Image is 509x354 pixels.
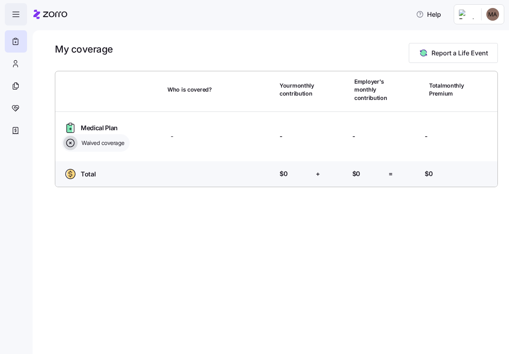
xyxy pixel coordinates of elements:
[55,43,113,55] h1: My coverage
[429,82,464,98] span: Total monthly Premium
[416,10,441,19] span: Help
[280,82,314,98] span: Your monthly contribution
[280,131,282,141] span: -
[352,169,360,179] span: $0
[316,169,320,179] span: +
[352,131,355,141] span: -
[81,169,95,179] span: Total
[425,169,433,179] span: $0
[81,123,118,133] span: Medical Plan
[280,169,288,179] span: $0
[459,10,475,19] img: Employer logo
[389,169,393,179] span: =
[171,131,173,141] span: -
[431,48,488,58] span: Report a Life Event
[354,78,387,102] span: Employer's monthly contribution
[167,86,212,94] span: Who is covered?
[486,8,499,21] img: 172da2a524cfd53341b1fa5377b9eae6
[409,43,498,63] button: Report a Life Event
[79,139,124,147] span: Waived coverage
[410,6,447,22] button: Help
[425,131,427,141] span: -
